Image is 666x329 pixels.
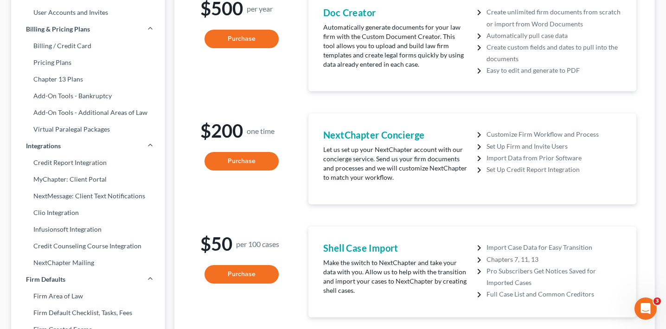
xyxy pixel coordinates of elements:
p: Automatically generate documents for your law firm with the Custom Document Creator. This tool al... [323,23,468,69]
button: Purchase [205,265,279,284]
li: Automatically pull case data [487,30,622,41]
a: Virtual Paralegal Packages [11,121,165,138]
span: Integrations [26,141,61,151]
a: NextChapter Mailing [11,254,165,271]
span: Billing & Pricing Plans [26,25,90,34]
li: Chapters 7, 11, 13 [487,253,622,265]
p: Let us set up your NextChapter account with our concierge service. Send us your firm documents an... [323,145,468,182]
a: User Accounts and Invites [11,4,165,21]
a: Credit Report Integration [11,154,165,171]
a: NextMessage: Client Text Notifications [11,188,165,204]
a: Clio Integration [11,204,165,221]
a: Billing & Pricing Plans [11,21,165,38]
button: Purchase [205,152,279,171]
a: Billing / Credit Card [11,38,165,54]
span: 3 [653,297,661,305]
h1: $200 [200,121,282,141]
li: Easy to edit and generate to PDF [487,64,622,76]
li: Create custom fields and dates to pull into the documents [487,41,622,64]
p: Make the switch to NextChapter and take your data with you. Allow us to help with the transition ... [323,258,468,295]
a: Credit Counseling Course Integration [11,238,165,254]
h4: NextChapter Concierge [323,128,468,141]
a: Firm Defaults [11,271,165,288]
a: MyChapter: Client Portal [11,171,165,188]
h4: Shell Case Import [323,241,468,254]
li: Set Up Credit Report Integration [487,164,622,175]
a: Add-On Tools - Additional Areas of Law [11,104,165,121]
a: Firm Area of Law [11,288,165,304]
small: one time [247,127,275,135]
a: Chapter 13 Plans [11,71,165,88]
li: Create unlimited firm documents from scratch or import from Word Documents [487,6,622,29]
a: Add-On Tools - Bankruptcy [11,88,165,104]
h4: Doc Creator [323,6,468,19]
li: Import Case Data for Easy Transition [487,241,622,253]
span: Firm Defaults [26,275,65,284]
h1: $50 [200,234,282,254]
li: Full Case List and Common Creditors [487,288,622,300]
li: Set Up Firm and Invite Users [487,140,622,152]
small: per year [247,5,273,13]
iframe: Intercom live chat [634,297,657,320]
a: Infusionsoft Integration [11,221,165,238]
button: Purchase [205,30,279,48]
a: Pricing Plans [11,54,165,71]
a: Integrations [11,138,165,154]
li: Customize Firm Workflow and Process [487,128,622,140]
a: Firm Default Checklist, Tasks, Fees [11,304,165,321]
li: Import Data from Prior Software [487,152,622,164]
small: per 100 cases [236,240,279,248]
li: Pro Subscribers Get Notices Saved for Imported Cases [487,265,622,288]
